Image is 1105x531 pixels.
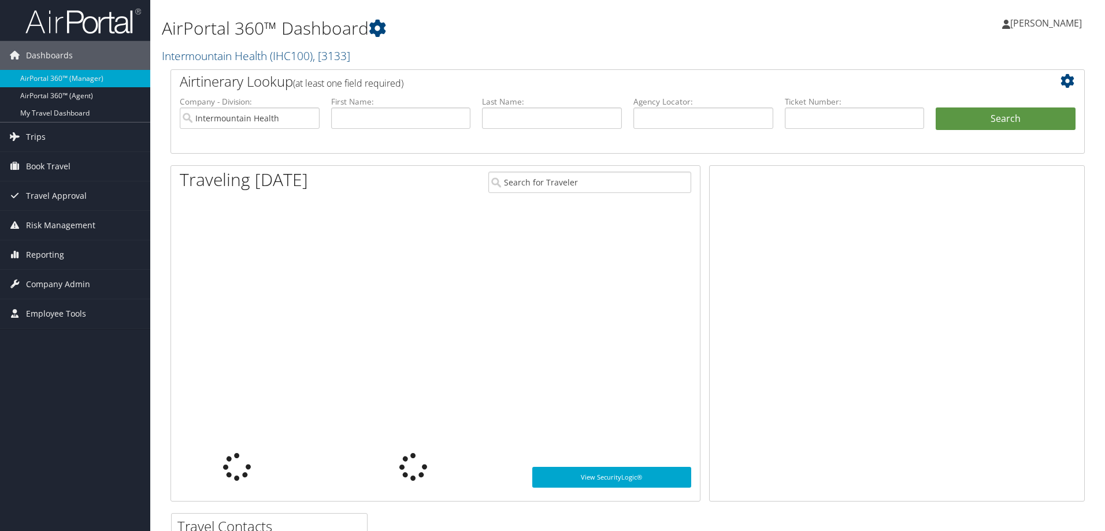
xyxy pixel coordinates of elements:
[26,181,87,210] span: Travel Approval
[26,270,90,299] span: Company Admin
[180,168,308,192] h1: Traveling [DATE]
[331,96,471,107] label: First Name:
[936,107,1076,131] button: Search
[180,72,999,91] h2: Airtinerary Lookup
[180,96,320,107] label: Company - Division:
[26,122,46,151] span: Trips
[482,96,622,107] label: Last Name:
[488,172,691,193] input: Search for Traveler
[26,299,86,328] span: Employee Tools
[532,467,691,488] a: View SecurityLogic®
[313,48,350,64] span: , [ 3133 ]
[26,211,95,240] span: Risk Management
[633,96,773,107] label: Agency Locator:
[26,152,71,181] span: Book Travel
[25,8,141,35] img: airportal-logo.png
[785,96,925,107] label: Ticket Number:
[270,48,313,64] span: ( IHC100 )
[26,41,73,70] span: Dashboards
[1010,17,1082,29] span: [PERSON_NAME]
[162,16,783,40] h1: AirPortal 360™ Dashboard
[293,77,403,90] span: (at least one field required)
[162,48,350,64] a: Intermountain Health
[26,240,64,269] span: Reporting
[1002,6,1093,40] a: [PERSON_NAME]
